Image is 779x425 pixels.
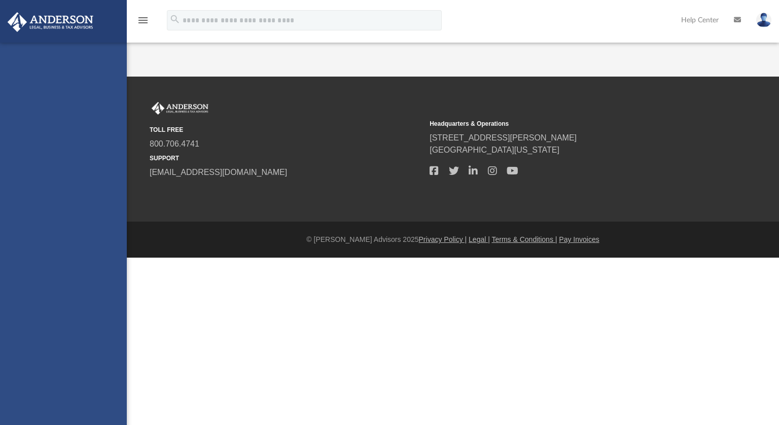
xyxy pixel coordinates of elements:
a: Pay Invoices [559,235,599,243]
a: [GEOGRAPHIC_DATA][US_STATE] [430,146,559,154]
a: menu [137,19,149,26]
i: search [169,14,181,25]
a: Privacy Policy | [419,235,467,243]
a: [EMAIL_ADDRESS][DOMAIN_NAME] [150,168,287,176]
a: [STREET_ADDRESS][PERSON_NAME] [430,133,577,142]
img: User Pic [756,13,771,27]
div: © [PERSON_NAME] Advisors 2025 [127,234,779,245]
img: Anderson Advisors Platinum Portal [150,102,210,115]
small: SUPPORT [150,154,422,163]
small: Headquarters & Operations [430,119,702,128]
a: Legal | [469,235,490,243]
small: TOLL FREE [150,125,422,134]
a: Terms & Conditions | [492,235,557,243]
img: Anderson Advisors Platinum Portal [5,12,96,32]
i: menu [137,14,149,26]
a: 800.706.4741 [150,139,199,148]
